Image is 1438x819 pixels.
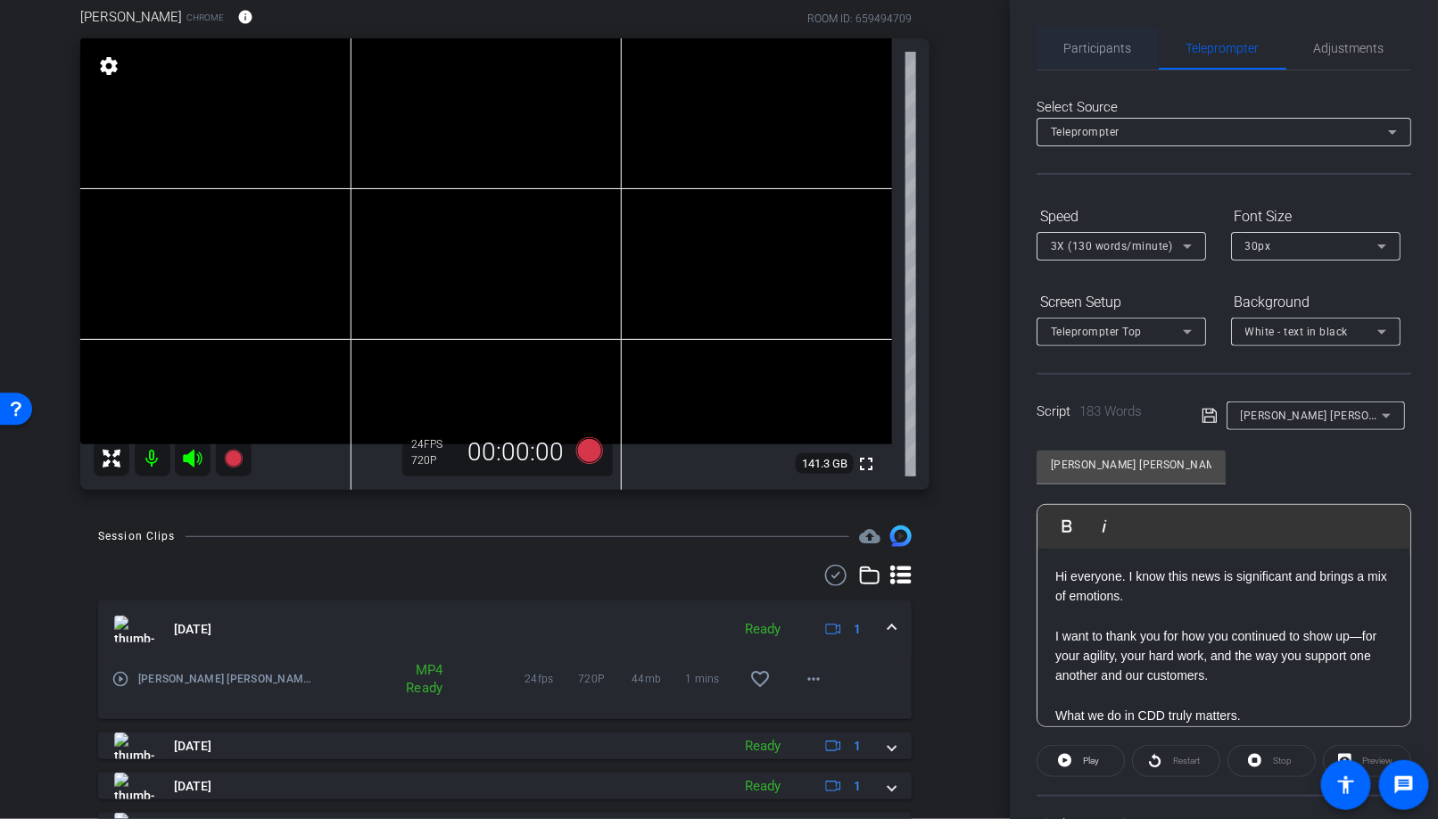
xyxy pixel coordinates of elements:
div: ROOM ID: 659494709 [807,11,912,27]
mat-icon: cloud_upload [859,525,880,547]
span: White - text in black [1245,326,1349,338]
span: 1 [854,620,861,639]
span: 1 mins [685,670,739,688]
p: What we do in CDD truly matters. [1055,706,1393,725]
mat-expansion-panel-header: thumb-nail[DATE]Ready1 [98,732,912,759]
span: Teleprompter [1186,42,1260,54]
span: 720P [578,670,632,688]
span: 30px [1245,240,1271,252]
span: 3X (130 words/minute) [1051,240,1173,252]
span: 24fps [525,670,578,688]
div: Font Size [1231,202,1401,232]
span: 1 [854,737,861,756]
span: Teleprompter Top [1051,326,1142,338]
span: [DATE] [174,620,211,639]
span: 44mb [632,670,685,688]
span: Chrome [186,11,224,24]
mat-icon: info [237,9,253,25]
span: Participants [1064,42,1132,54]
span: [PERSON_NAME] [80,7,182,27]
input: Title [1051,454,1211,476]
div: Script [1037,401,1177,422]
mat-icon: message [1393,774,1415,796]
span: [DATE] [174,737,211,756]
span: Adjustments [1314,42,1384,54]
div: Ready [736,619,789,640]
div: 720P [411,453,456,467]
span: 183 Words [1079,403,1142,419]
img: thumb-nail [114,732,154,759]
mat-expansion-panel-header: thumb-nail[DATE]Ready1 [98,600,912,658]
mat-icon: favorite_border [749,668,771,690]
div: MP4 Ready [389,661,451,697]
img: thumb-nail [114,773,154,799]
p: I want to thank you for how you continued to show up—for your agility, your hard work, and the wa... [1055,626,1393,686]
span: Destinations for your clips [859,525,880,547]
span: [DATE] [174,777,211,796]
span: Play [1083,756,1099,765]
div: Background [1231,287,1401,318]
div: Select Source [1037,97,1411,118]
div: Ready [736,776,789,797]
span: FPS [424,438,442,451]
mat-icon: accessibility [1335,774,1357,796]
span: Teleprompter [1051,126,1120,138]
div: Screen Setup [1037,287,1206,318]
div: 24 [411,437,456,451]
img: Session clips [890,525,912,547]
span: 141.3 GB [796,453,854,475]
mat-icon: play_circle_outline [112,670,129,688]
div: thumb-nail[DATE]Ready1 [98,658,912,719]
div: Session Clips [98,527,176,545]
div: Ready [736,736,789,757]
mat-icon: settings [96,55,121,77]
mat-icon: more_horiz [803,668,824,690]
div: Speed [1037,202,1206,232]
button: Play [1037,745,1125,777]
span: 1 [854,777,861,796]
p: Hi everyone. I know this news is significant and brings a mix of emotions. [1055,567,1393,607]
div: 00:00:00 [456,437,575,467]
span: [PERSON_NAME] [PERSON_NAME] Pre-Recording-[PERSON_NAME] Pre-Recording Update - [PERSON_NAME]-[PER... [138,670,316,688]
img: thumb-nail [114,616,154,642]
mat-icon: fullscreen [855,453,877,475]
mat-expansion-panel-header: thumb-nail[DATE]Ready1 [98,773,912,799]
